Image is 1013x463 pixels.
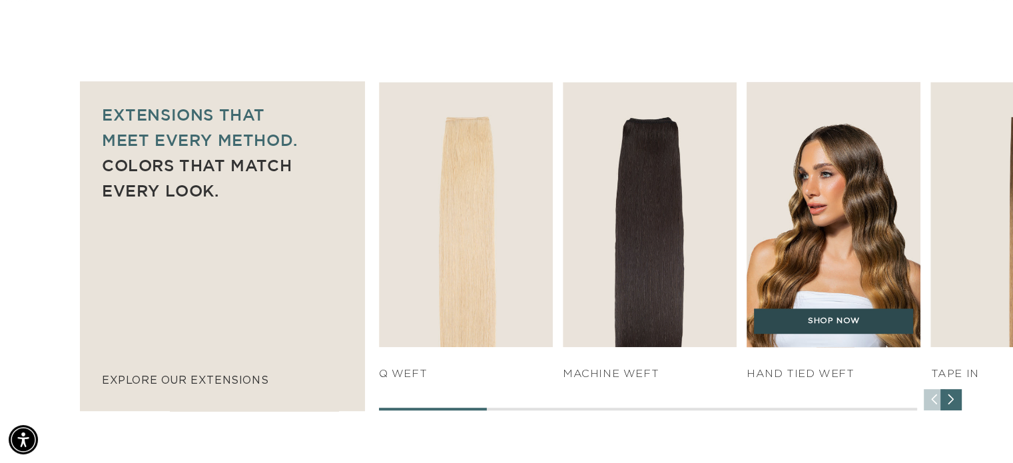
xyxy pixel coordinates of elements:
div: 1 / 7 [379,82,553,381]
p: meet every method. [102,127,343,153]
a: SHOP NOW [570,308,729,334]
div: 2 / 7 [563,82,737,381]
p: Extensions that [102,102,343,127]
h4: Machine Weft [563,367,737,381]
div: Next slide [940,389,962,410]
img: HAND TIED WEFT [743,75,925,354]
div: 3 / 7 [747,82,920,381]
div: Accessibility Menu [9,425,38,454]
a: SHOP NOW [754,308,913,334]
a: SHOP NOW [386,308,545,334]
iframe: Chat Widget [946,399,1013,463]
p: Colors that match every look. [102,153,343,203]
h4: q weft [379,367,553,381]
h4: HAND TIED WEFT [747,367,920,381]
p: explore our extensions [102,371,343,390]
